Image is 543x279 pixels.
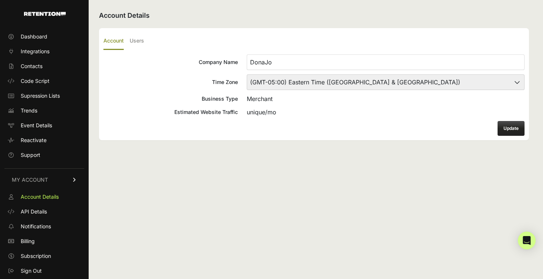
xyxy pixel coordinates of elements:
span: Account Details [21,193,59,201]
span: Trends [21,107,37,114]
span: Subscription [21,252,51,260]
span: Sign Out [21,267,42,275]
a: MY ACCOUNT [4,168,84,191]
a: Account Details [4,191,84,203]
a: API Details [4,206,84,218]
span: Event Details [21,122,52,129]
a: Notifications [4,221,84,232]
div: Open Intercom Messenger [518,232,536,249]
button: Update [498,121,525,136]
h2: Account Details [99,10,529,21]
div: unique/mo [247,108,525,117]
a: Reactivate [4,134,84,146]
img: Retention.com [24,12,66,16]
input: Company Name [247,54,525,70]
div: Time Zone [103,78,238,86]
span: Support [21,151,40,159]
span: Code Script [21,77,49,85]
span: Integrations [21,48,49,55]
select: Time Zone [247,74,525,90]
a: Code Script [4,75,84,87]
a: Trends [4,105,84,117]
a: Subscription [4,250,84,262]
div: Business Type [103,95,238,102]
a: Contacts [4,60,84,72]
a: Integrations [4,46,84,57]
div: Estimated Website Traffic [103,108,238,116]
label: Account [103,33,124,50]
span: API Details [21,208,47,215]
div: Merchant [247,94,525,103]
span: Reactivate [21,137,47,144]
label: Users [130,33,144,50]
span: Billing [21,238,35,245]
span: Notifications [21,223,51,230]
span: Contacts [21,63,42,70]
a: Event Details [4,120,84,131]
a: Billing [4,235,84,247]
a: Supression Lists [4,90,84,102]
a: Support [4,149,84,161]
span: MY ACCOUNT [12,176,48,184]
span: Supression Lists [21,92,60,100]
a: Sign Out [4,265,84,277]
div: Company Name [103,58,238,66]
a: Dashboard [4,31,84,43]
span: Dashboard [21,33,47,40]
